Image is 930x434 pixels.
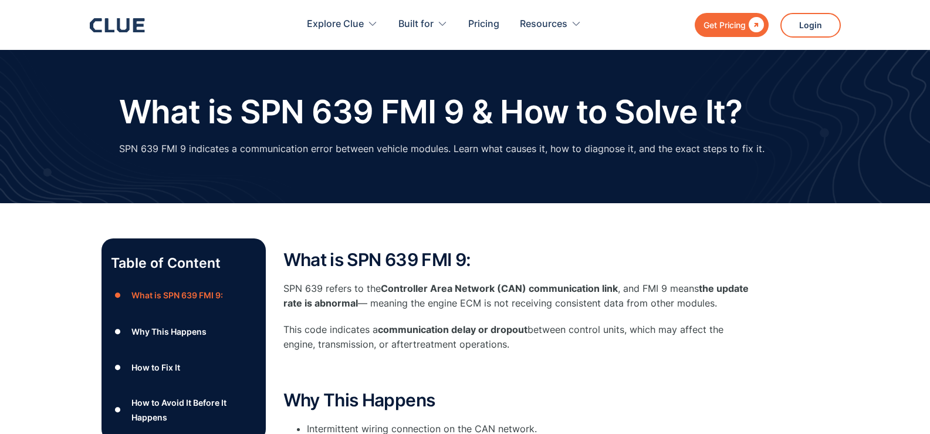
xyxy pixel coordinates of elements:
[111,359,125,376] div: ●
[131,288,223,302] div: What is SPN 639 FMI 9:
[307,6,364,43] div: Explore Clue
[111,395,256,425] a: ●How to Avoid It Before It Happens
[704,18,746,32] div: Get Pricing
[780,13,841,38] a: Login
[520,6,567,43] div: Resources
[111,359,256,376] a: ●How to Fix It
[283,364,753,379] p: ‍
[381,282,618,294] strong: Controller Area Network (CAN) communication link
[520,6,581,43] div: Resources
[307,6,378,43] div: Explore Clue
[283,391,753,410] h2: Why This Happens
[119,142,765,156] p: SPN 639 FMI 9 indicates a communication error between vehicle modules. Learn what causes it, how ...
[283,322,753,352] p: This code indicates a between control units, which may affect the engine, transmission, or aftert...
[131,360,180,375] div: How to Fix It
[119,94,743,130] h1: What is SPN 639 FMI 9 & How to Solve It?
[398,6,434,43] div: Built for
[468,6,499,43] a: Pricing
[283,281,753,311] p: SPN 639 refers to the , and FMI 9 means — meaning the engine ECM is not receiving consistent data...
[398,6,448,43] div: Built for
[378,324,527,335] strong: communication delay or dropout
[695,13,769,37] a: Get Pricing
[131,324,207,339] div: Why This Happens
[111,287,256,304] a: ●What is SPN 639 FMI 9:
[746,18,764,32] div: 
[283,282,749,309] strong: the update rate is abnormal
[111,322,256,340] a: ●Why This Happens
[111,254,256,272] p: Table of Content
[131,395,256,425] div: How to Avoid It Before It Happens
[111,401,125,419] div: ●
[111,322,125,340] div: ●
[111,287,125,304] div: ●
[283,250,753,270] h2: What is SPN 639 FMI 9:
